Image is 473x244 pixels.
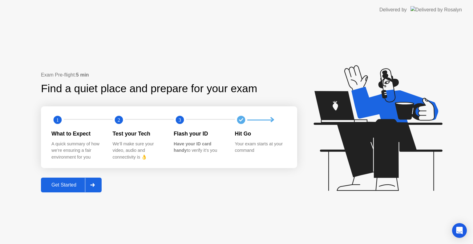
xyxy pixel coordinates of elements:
b: 5 min [76,72,89,77]
img: Delivered by Rosalyn [410,6,462,13]
div: Open Intercom Messenger [452,223,467,238]
div: What to Expect [51,130,103,138]
div: A quick summary of how we’re ensuring a fair environment for you [51,141,103,161]
div: to verify it’s you [174,141,225,154]
text: 2 [117,117,120,123]
div: Exam Pre-flight: [41,71,297,79]
text: 3 [179,117,181,123]
div: We’ll make sure your video, audio and connectivity is 👌 [113,141,164,161]
div: Flash your ID [174,130,225,138]
div: Test your Tech [113,130,164,138]
div: Hit Go [235,130,286,138]
div: Find a quiet place and prepare for your exam [41,81,258,97]
div: Delivered by [379,6,407,14]
b: Have your ID card handy [174,141,211,153]
button: Get Started [41,178,102,192]
div: Your exam starts at your command [235,141,286,154]
div: Get Started [43,182,85,188]
text: 1 [56,117,59,123]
